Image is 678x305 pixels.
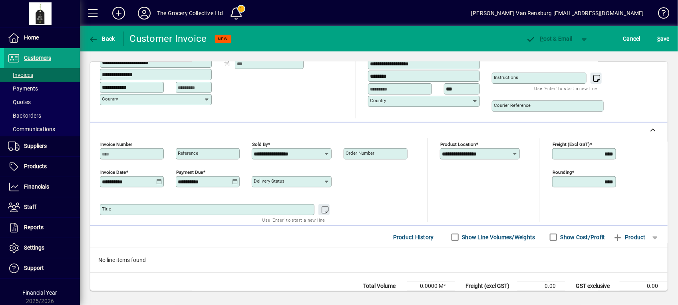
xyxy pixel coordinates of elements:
span: NEW [218,36,228,41]
button: Cancel [621,31,643,46]
button: Back [86,31,117,46]
span: Back [88,35,115,42]
label: Show Line Volumes/Weights [461,233,535,241]
mat-hint: Use 'Enter' to start a new line [262,215,325,224]
span: Backorders [8,112,41,119]
mat-label: Reference [178,150,198,156]
span: Product [613,231,646,244]
a: Settings [4,238,80,258]
a: Backorders [4,109,80,122]
a: Support [4,258,80,278]
a: Staff [4,197,80,217]
span: Customers [24,55,51,61]
span: ave [657,32,670,45]
a: Payments [4,82,80,95]
label: Show Cost/Profit [559,233,605,241]
button: Post & Email [522,31,577,46]
mat-label: Invoice number [100,142,132,147]
mat-label: Payment due [176,169,203,175]
td: 0.00 [517,281,565,291]
td: 0.0000 M³ [407,281,455,291]
span: ost & Email [526,35,573,42]
mat-label: Product location [440,142,476,147]
mat-label: Courier Reference [494,102,531,108]
span: Communications [8,126,55,132]
span: Payments [8,85,38,92]
div: The Grocery Collective Ltd [157,7,223,20]
span: S [657,35,660,42]
div: Customer Invoice [130,32,207,45]
span: Invoices [8,72,33,78]
a: Financials [4,177,80,197]
button: Save [655,31,672,46]
button: Product History [390,230,437,244]
a: Products [4,157,80,177]
mat-label: Delivery status [254,178,284,184]
a: Suppliers [4,136,80,156]
a: Invoices [4,68,80,82]
div: No line items found [90,248,668,272]
span: Financials [24,183,49,190]
td: 0.00 [620,281,668,291]
a: Knowledge Base [652,2,668,28]
span: Cancel [623,32,641,45]
span: Product History [393,231,434,244]
span: Suppliers [24,143,47,149]
span: Staff [24,204,36,210]
app-page-header-button: Back [80,31,124,46]
td: Freight (excl GST) [461,281,517,291]
a: Reports [4,218,80,238]
mat-label: Country [370,98,386,103]
span: Home [24,34,39,41]
mat-label: Invoice date [100,169,126,175]
mat-hint: Use 'Enter' to start a new line [535,84,597,93]
td: Total Volume [359,281,407,291]
span: Settings [24,244,44,251]
span: Financial Year [23,289,58,296]
span: Products [24,163,47,169]
span: Reports [24,224,44,230]
button: Profile [131,6,157,20]
mat-label: Freight (excl GST) [553,142,590,147]
span: Quotes [8,99,31,105]
mat-label: Rounding [553,169,572,175]
mat-label: Order number [346,150,374,156]
mat-label: Country [102,96,118,102]
button: Add [106,6,131,20]
td: GST exclusive [572,281,620,291]
mat-label: Instructions [494,75,518,80]
mat-label: Title [102,206,111,212]
a: Communications [4,122,80,136]
mat-label: Sold by [252,142,268,147]
span: P [540,35,544,42]
span: Support [24,265,44,271]
a: Quotes [4,95,80,109]
div: [PERSON_NAME] Van Rensburg [EMAIL_ADDRESS][DOMAIN_NAME] [471,7,644,20]
button: Product [609,230,650,244]
a: Home [4,28,80,48]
